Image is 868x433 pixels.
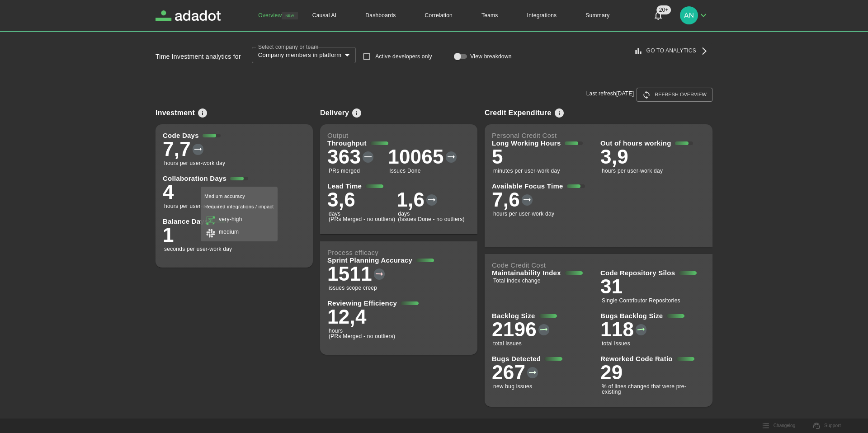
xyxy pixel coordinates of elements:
[163,132,199,139] p: Code Days
[647,5,669,26] button: Notifications
[602,298,680,303] p: Single Contributor Repositories
[327,264,372,284] p: 1511
[656,5,671,14] span: 20+
[600,269,675,277] p: Code Repository Silos
[602,384,704,395] p: % of lines changed that were pre-existing
[219,229,239,238] p: medium
[358,48,375,65] span: Developers only
[320,109,349,117] p: Delivery
[493,168,560,174] p: minutes per user-work day
[492,269,561,277] p: Maintainability Index
[375,52,432,61] p: Active developers only
[492,190,520,210] p: 7,6
[327,249,470,256] p: Process efficacy
[258,51,341,60] div: Company members in platform
[396,190,425,210] p: 1,6
[485,109,552,117] p: Credit Expenditure
[327,190,355,210] p: 3,6
[327,139,367,147] p: Throughput
[163,225,174,245] p: 1
[552,105,567,121] button: View info on metrics
[329,285,377,291] p: issues scope creep
[195,105,210,121] button: View info on metrics
[349,105,364,121] button: View info on metrics
[327,147,361,167] p: 363
[327,299,397,307] p: Reviewing Efficiency
[204,204,274,209] p: Required integrations / impact
[586,90,634,99] p: Thursday, 14 August 2025 21:22
[327,256,412,264] p: Sprint Planning Accuracy
[164,160,225,166] p: hours per user-work day
[398,211,464,222] p: days (Issues Done - no outliers)
[680,6,698,24] img: andres.cardona
[329,328,395,339] p: hours (PRs Merged - no outliers)
[600,312,663,320] p: Bugs Backlog Size
[492,320,537,339] p: 2196
[602,341,630,346] p: total issues
[164,246,232,252] p: seconds per user-work day
[164,203,225,209] p: hours per user-work day
[600,147,628,167] p: 3,9
[327,132,470,139] p: Output
[329,168,360,174] p: PRs merged
[493,341,522,346] p: total issues
[452,51,463,62] span: controlled
[600,320,634,339] p: 118
[388,147,444,167] p: 10065
[492,182,563,190] p: Available Focus Time
[163,174,226,182] p: Collaboration Days
[492,132,705,139] p: Personal Credit Cost
[600,277,623,297] p: 31
[757,419,801,433] button: Changelog
[493,384,532,389] p: new bug issues
[327,182,362,190] p: Lead Time
[602,168,663,174] p: hours per user-work day
[327,307,367,327] p: 12,4
[358,47,439,66] label: As developers are regarded the ones that did at least one commit 10% of the working days of the p...
[637,88,712,102] button: Refresh overview
[156,53,241,60] p: Time Investment analytics for
[492,355,541,362] p: Bugs Detected
[470,52,511,61] p: View breakdown
[163,139,191,159] p: 7,7
[389,168,420,174] p: Issues Done
[163,217,208,225] p: Balance Days
[493,211,554,216] p: hours per user-work day
[156,10,221,21] a: Adadot Homepage
[492,139,561,147] p: Long Working Hours
[600,362,623,382] p: 29
[163,182,174,202] p: 4
[492,312,535,320] p: Backlog Size
[808,419,846,433] a: Support
[492,147,503,167] p: 5
[493,278,541,283] p: Total index change
[492,261,705,269] p: Code Credit Cost
[156,109,195,117] p: Investment
[600,139,671,147] p: Out of hours working
[219,216,242,225] p: very-high
[329,211,395,222] p: days (PRs Merged - no outliers)
[600,355,673,362] p: Reworked Code Ratio
[492,362,525,382] p: 267
[676,4,712,27] button: andres.cardona
[204,193,274,199] p: Medium accuracy
[632,43,712,58] a: Go to Analytics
